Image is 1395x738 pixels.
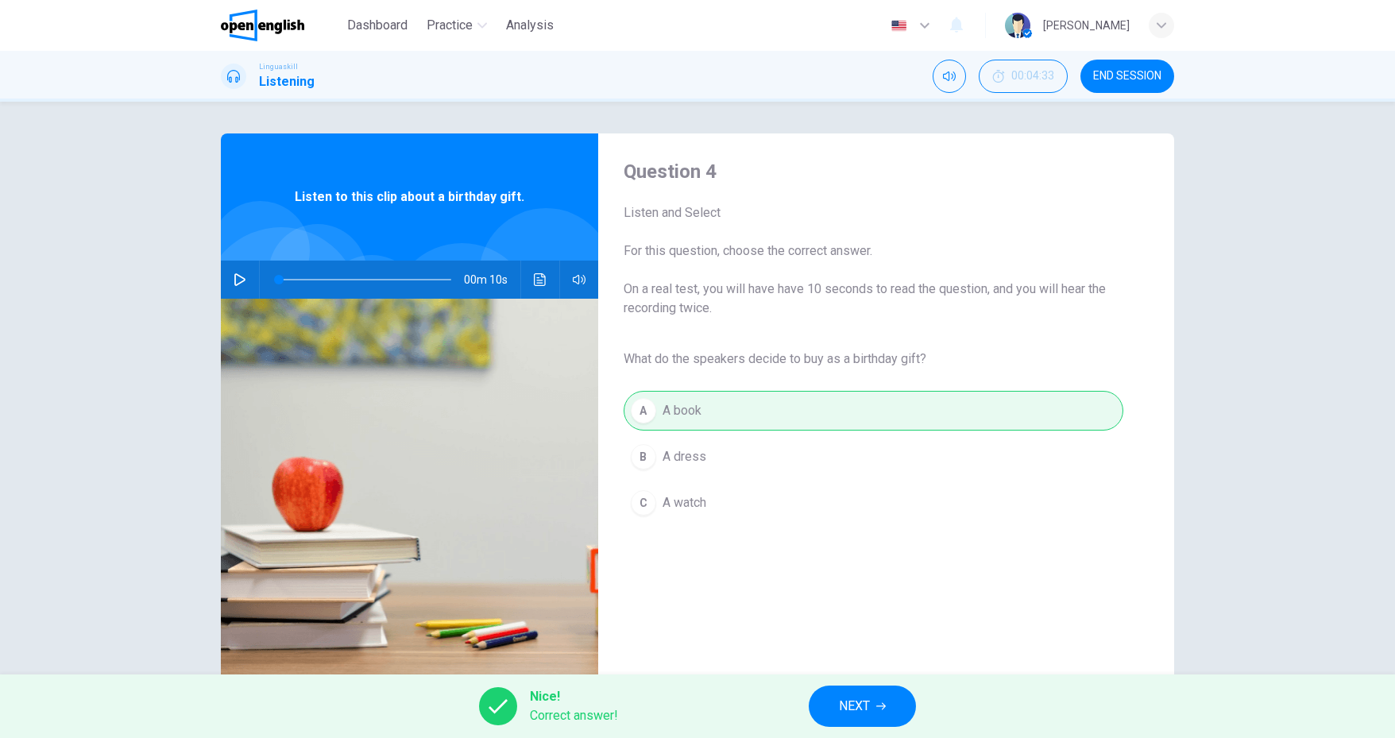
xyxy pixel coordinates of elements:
span: Listen to this clip about a birthday gift. [295,187,524,207]
img: en [889,20,909,32]
a: OpenEnglish logo [221,10,341,41]
button: Practice [420,11,493,40]
span: END SESSION [1093,70,1161,83]
span: For this question, choose the correct answer. [624,241,1123,261]
span: Analysis [506,16,554,35]
button: Analysis [500,11,560,40]
img: Listen to this clip about a birthday gift. [221,299,598,686]
h1: Listening [259,72,315,91]
span: NEXT [839,695,870,717]
button: END SESSION [1080,60,1174,93]
button: 00:04:33 [979,60,1068,93]
div: Mute [933,60,966,93]
span: On a real test, you will have have 10 seconds to read the question, and you will hear the recordi... [624,280,1123,318]
span: 00m 10s [464,261,520,299]
h4: Question 4 [624,159,1123,184]
button: Click to see the audio transcription [527,261,553,299]
span: 00:04:33 [1011,70,1054,83]
img: Profile picture [1005,13,1030,38]
div: Hide [979,60,1068,93]
div: [PERSON_NAME] [1043,16,1130,35]
button: NEXT [809,686,916,727]
img: OpenEnglish logo [221,10,304,41]
span: Linguaskill [259,61,298,72]
span: Dashboard [347,16,408,35]
span: Nice! [530,687,618,706]
span: Correct answer! [530,706,618,725]
span: What do the speakers decide to buy as a birthday gift? [624,350,1123,369]
span: Practice [427,16,473,35]
span: Listen and Select [624,203,1123,222]
button: Dashboard [341,11,414,40]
